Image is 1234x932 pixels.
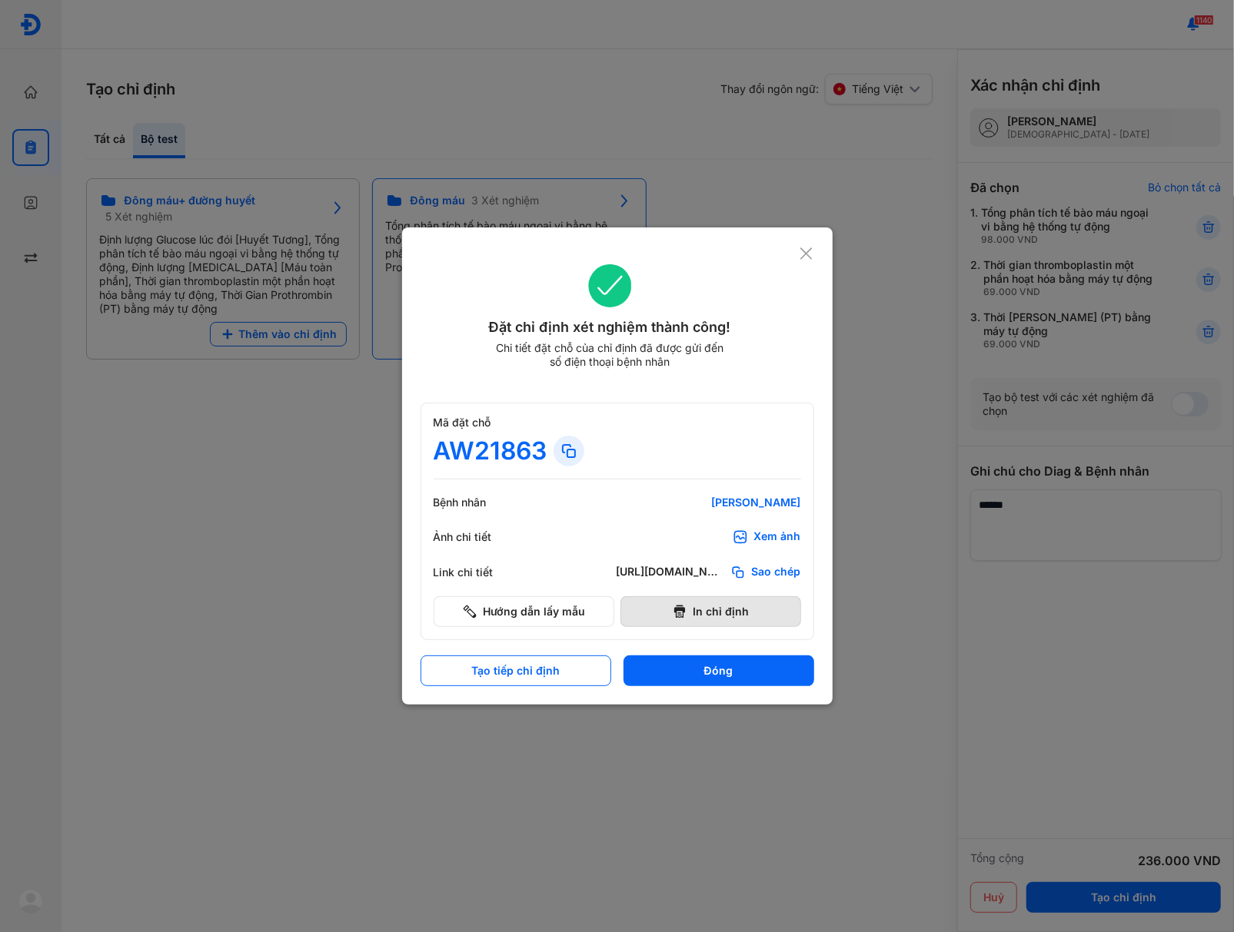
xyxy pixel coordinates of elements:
div: Bệnh nhân [434,496,526,509]
div: Chi tiết đặt chỗ của chỉ định đã được gửi đến số điện thoại bệnh nhân [489,341,730,369]
button: Hướng dẫn lấy mẫu [434,596,614,627]
button: In chỉ định [620,596,801,627]
div: Ảnh chi tiết [434,530,526,544]
button: Đóng [624,655,814,686]
button: Tạo tiếp chỉ định [421,655,611,686]
div: Link chi tiết [434,566,526,579]
div: Mã đặt chỗ [434,416,801,430]
span: Sao chép [752,565,801,580]
div: Xem ảnh [754,529,801,545]
div: [URL][DOMAIN_NAME] [617,565,724,580]
div: AW21863 [434,436,547,466]
div: Đặt chỉ định xét nghiệm thành công! [421,317,800,338]
div: [PERSON_NAME] [617,496,801,509]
